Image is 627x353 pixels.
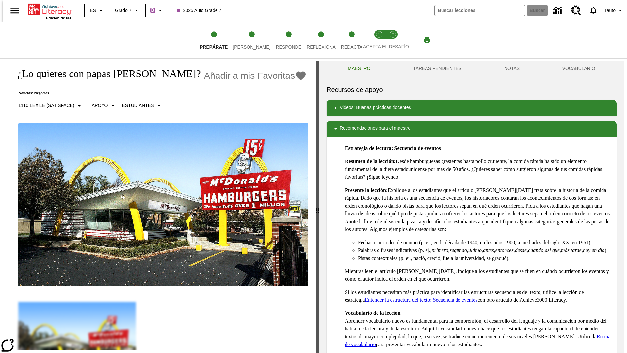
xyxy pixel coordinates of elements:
button: Redacta step 5 of 5 [336,22,368,58]
div: Instructional Panel Tabs [327,61,617,76]
p: Noticias: Negocios [10,91,307,96]
button: Imprimir [417,34,438,46]
text: 1 [378,33,380,36]
span: Responde [276,44,301,50]
button: Maestro [327,61,392,76]
button: Perfil/Configuración [602,5,627,16]
button: Grado: Grado 7, Elige un grado [112,5,143,16]
span: Edición de NJ [46,16,71,20]
div: reading [3,61,316,350]
p: Explique a los estudiantes que el artículo [PERSON_NAME][DATE] trata sobre la historia de la comi... [345,186,611,233]
em: cuando [528,247,543,253]
p: Videos: Buenas prácticas docentes [340,104,411,112]
em: último [468,247,482,253]
em: entonces [495,247,514,253]
li: Pistas contextuales (p. ej., nació, creció, fue a la universidad, se graduó). [358,254,611,262]
p: Apoyo [92,102,108,109]
em: primero [432,247,448,253]
button: Añadir a mis Favoritas - ¿Lo quieres con papas fritas? [204,70,307,81]
strong: Estrategia de lectura: Secuencia de eventos [345,145,441,151]
p: Recomendaciones para el maestro [340,125,410,133]
button: Lee step 2 of 5 [228,22,276,58]
li: Palabras o frases indicativas (p. ej., , , , , , , , , , ). [358,246,611,254]
h1: ¿Lo quieres con papas [PERSON_NAME]? [10,68,201,80]
button: Reflexiona step 4 of 5 [301,22,341,58]
div: Pulsa la tecla de intro o la barra espaciadora y luego presiona las flechas de derecha e izquierd... [316,61,319,353]
span: Prepárate [200,44,228,50]
button: Lenguaje: ES, Selecciona un idioma [87,5,108,16]
button: Prepárate step 1 of 5 [195,22,233,58]
span: Tauto [604,7,616,14]
div: Videos: Buenas prácticas docentes [327,100,617,116]
span: Añadir a mis Favoritas [204,71,295,81]
strong: Vocabulario de la lección [345,310,401,316]
p: Estudiantes [122,102,154,109]
p: Si los estudiantes necesitan más práctica para identificar las estructuras secuenciales del texto... [345,288,611,304]
span: Reflexiona [307,44,336,50]
em: segundo [450,247,467,253]
button: TAREAS PENDIENTES [392,61,483,76]
strong: Presente la lección: [345,187,388,193]
span: 2025 Auto Grade 7 [177,7,222,14]
a: Centro de información [549,2,567,20]
strong: Resumen de la lección: [345,159,396,164]
button: Boost El color de la clase es morado/púrpura. Cambiar el color de la clase. [148,5,167,16]
a: Centro de recursos, Se abrirá en una pestaña nueva. [567,2,585,19]
h6: Recursos de apoyo [327,84,617,95]
button: Tipo de apoyo, Apoyo [89,100,120,111]
p: 1110 Lexile (Satisface) [18,102,74,109]
span: ES [90,7,96,14]
div: Portada [28,2,71,20]
em: hoy en día [583,247,605,253]
em: desde [515,247,527,253]
span: [PERSON_NAME] [233,44,270,50]
p: Desde hamburguesas grasientas hasta pollo crujiente, la comida rápida ha sido un elemento fundame... [345,158,611,181]
button: Seleccionar estudiante [120,100,166,111]
button: Abrir el menú lateral [5,1,24,20]
text: 2 [392,33,394,36]
span: Grado 7 [115,7,132,14]
button: Acepta el desafío lee step 1 of 2 [370,22,389,58]
a: Notificaciones [585,2,602,19]
button: NOTAS [483,61,541,76]
a: Entender la estructura del texto: Secuencia de eventos [365,297,477,303]
em: más tarde [561,247,582,253]
button: VOCABULARIO [541,61,617,76]
button: Seleccione Lexile, 1110 Lexile (Satisface) [16,100,86,111]
img: Uno de los primeros locales de McDonald's, con el icónico letrero rojo y los arcos amarillos. [18,123,308,286]
button: Responde step 3 of 5 [270,22,307,58]
span: B [151,6,154,14]
li: Fechas o periodos de tiempo (p. ej., en la década de 1940, en los años 1900, a mediados del siglo... [358,239,611,246]
button: Acepta el desafío contesta step 2 of 2 [383,22,402,58]
em: así que [545,247,560,253]
div: activity [319,61,624,353]
input: Buscar campo [435,5,525,16]
em: antes [483,247,494,253]
p: Mientras leen el artículo [PERSON_NAME][DATE], indique a los estudiantes que se fijen en cuándo o... [345,267,611,283]
span: ACEPTA EL DESAFÍO [363,44,409,49]
div: Recomendaciones para el maestro [327,121,617,137]
span: Redacta [341,44,362,50]
p: Aprender vocabulario nuevo es fundamental para la comprensión, el desarrollo del lenguaje y la co... [345,309,611,348]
